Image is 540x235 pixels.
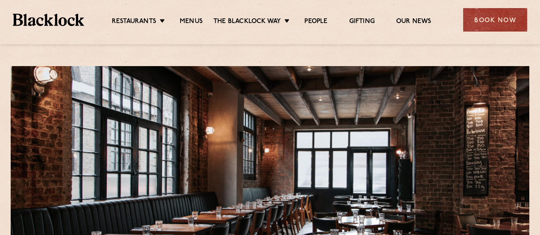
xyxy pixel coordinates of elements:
[13,14,84,26] img: BL_Textured_Logo-footer-cropped.svg
[349,17,375,27] a: Gifting
[304,17,327,27] a: People
[180,17,203,27] a: Menus
[463,8,527,32] div: Book Now
[213,17,281,27] a: The Blacklock Way
[112,17,156,27] a: Restaurants
[396,17,432,27] a: Our News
